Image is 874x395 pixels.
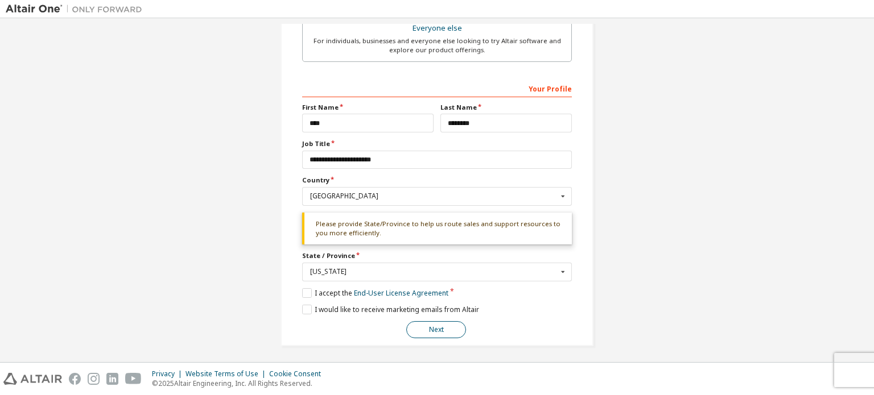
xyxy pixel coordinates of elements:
a: End-User License Agreement [354,288,448,298]
img: linkedin.svg [106,373,118,385]
button: Next [406,321,466,338]
div: Website Terms of Use [185,369,269,379]
img: instagram.svg [88,373,100,385]
div: Cookie Consent [269,369,328,379]
div: [US_STATE] [310,268,558,275]
div: For individuals, businesses and everyone else looking to try Altair software and explore our prod... [310,36,564,55]
label: State / Province [302,251,572,260]
img: Altair One [6,3,148,15]
label: Job Title [302,139,572,148]
label: First Name [302,103,434,112]
label: Last Name [440,103,572,112]
img: altair_logo.svg [3,373,62,385]
img: youtube.svg [125,373,142,385]
img: facebook.svg [69,373,81,385]
div: [GEOGRAPHIC_DATA] [310,193,558,199]
label: I would like to receive marketing emails from Altair [302,305,479,314]
div: Privacy [152,369,185,379]
label: I accept the [302,288,448,298]
div: Everyone else [310,20,564,36]
p: © 2025 Altair Engineering, Inc. All Rights Reserved. [152,379,328,388]
div: Please provide State/Province to help us route sales and support resources to you more efficiently. [302,213,572,245]
div: Your Profile [302,79,572,97]
label: Country [302,176,572,185]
